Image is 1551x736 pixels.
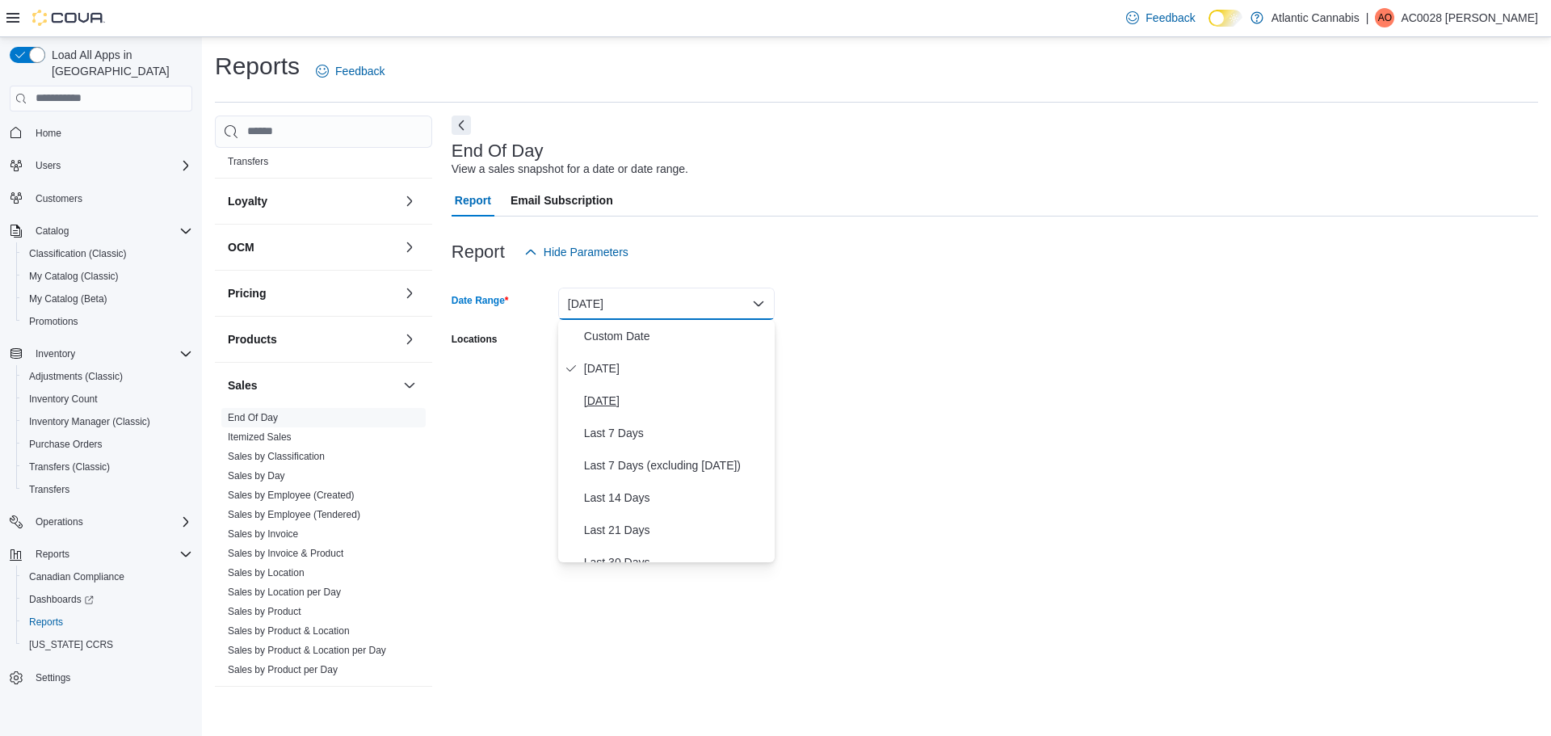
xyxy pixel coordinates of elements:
[511,184,613,217] span: Email Subscription
[228,451,325,462] a: Sales by Classification
[29,393,98,406] span: Inventory Count
[29,512,192,532] span: Operations
[23,389,104,409] a: Inventory Count
[23,457,192,477] span: Transfers (Classic)
[29,156,192,175] span: Users
[16,265,199,288] button: My Catalog (Classic)
[228,625,350,637] span: Sales by Product & Location
[23,412,157,431] a: Inventory Manager (Classic)
[29,483,69,496] span: Transfers
[29,188,192,208] span: Customers
[584,520,768,540] span: Last 21 Days
[23,567,192,587] span: Canadian Compliance
[228,548,343,559] a: Sales by Invoice & Product
[23,480,192,499] span: Transfers
[228,377,258,393] h3: Sales
[228,606,301,617] a: Sales by Product
[400,238,419,257] button: OCM
[29,616,63,629] span: Reports
[228,489,355,502] span: Sales by Employee (Created)
[29,512,90,532] button: Operations
[16,611,199,633] button: Reports
[228,509,360,520] a: Sales by Employee (Tendered)
[228,663,338,676] span: Sales by Product per Day
[23,480,76,499] a: Transfers
[228,331,397,347] button: Products
[16,456,199,478] button: Transfers (Classic)
[228,587,341,598] a: Sales by Location per Day
[228,156,268,167] a: Transfers
[29,370,123,383] span: Adjustments (Classic)
[228,528,298,540] a: Sales by Invoice
[452,161,688,178] div: View a sales snapshot for a date or date range.
[16,433,199,456] button: Purchase Orders
[3,666,199,689] button: Settings
[215,408,432,686] div: Sales
[16,388,199,410] button: Inventory Count
[3,543,199,566] button: Reports
[32,10,105,26] img: Cova
[29,189,89,208] a: Customers
[452,333,498,346] label: Locations
[228,645,386,656] a: Sales by Product & Location per Day
[558,320,775,562] div: Select listbox
[228,528,298,540] span: Sales by Invoice
[228,431,292,444] span: Itemized Sales
[23,312,85,331] a: Promotions
[23,435,109,454] a: Purchase Orders
[228,193,267,209] h3: Loyalty
[29,156,67,175] button: Users
[10,115,192,732] nav: Complex example
[23,289,192,309] span: My Catalog (Beta)
[228,664,338,675] a: Sales by Product per Day
[23,389,192,409] span: Inventory Count
[29,247,127,260] span: Classification (Classic)
[228,411,278,424] span: End Of Day
[3,187,199,210] button: Customers
[29,438,103,451] span: Purchase Orders
[16,633,199,656] button: [US_STATE] CCRS
[29,315,78,328] span: Promotions
[1145,10,1195,26] span: Feedback
[1401,8,1538,27] p: AC0028 [PERSON_NAME]
[29,415,150,428] span: Inventory Manager (Classic)
[3,343,199,365] button: Inventory
[1375,8,1394,27] div: AC0028 Oliver Barry
[29,638,113,651] span: [US_STATE] CCRS
[29,292,107,305] span: My Catalog (Beta)
[29,124,68,143] a: Home
[23,435,192,454] span: Purchase Orders
[23,367,192,386] span: Adjustments (Classic)
[518,236,635,268] button: Hide Parameters
[215,50,300,82] h1: Reports
[23,457,116,477] a: Transfers (Classic)
[452,141,544,161] h3: End Of Day
[36,192,82,205] span: Customers
[228,137,263,148] a: Reorder
[16,566,199,588] button: Canadian Compliance
[29,221,192,241] span: Catalog
[1366,8,1369,27] p: |
[36,671,70,684] span: Settings
[29,593,94,606] span: Dashboards
[16,365,199,388] button: Adjustments (Classic)
[16,310,199,333] button: Promotions
[23,612,192,632] span: Reports
[228,625,350,637] a: Sales by Product & Location
[228,285,266,301] h3: Pricing
[228,547,343,560] span: Sales by Invoice & Product
[558,288,775,320] button: [DATE]
[23,635,120,654] a: [US_STATE] CCRS
[309,55,391,87] a: Feedback
[23,635,192,654] span: Washington CCRS
[584,423,768,443] span: Last 7 Days
[29,221,75,241] button: Catalog
[584,359,768,378] span: [DATE]
[1208,10,1242,27] input: Dark Mode
[400,191,419,211] button: Loyalty
[228,605,301,618] span: Sales by Product
[23,244,133,263] a: Classification (Classic)
[3,154,199,177] button: Users
[228,450,325,463] span: Sales by Classification
[29,545,76,564] button: Reports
